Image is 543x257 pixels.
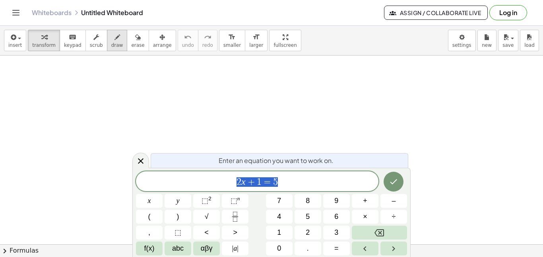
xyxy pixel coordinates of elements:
[273,177,278,187] span: 5
[277,211,281,222] span: 4
[178,30,198,51] button: undoundo
[477,30,496,51] button: new
[233,227,237,238] span: >
[323,194,350,208] button: 9
[136,194,163,208] button: x
[85,30,107,51] button: scrub
[249,42,263,48] span: larger
[228,33,236,42] i: format_size
[175,227,181,238] span: ⬚
[131,42,144,48] span: erase
[136,210,163,224] button: (
[295,226,321,240] button: 2
[8,42,22,48] span: insert
[352,194,378,208] button: Plus
[452,42,471,48] span: settings
[307,243,309,254] span: .
[232,244,234,252] span: |
[277,243,281,254] span: 0
[219,30,245,51] button: format_sizesmaller
[295,194,321,208] button: 8
[241,176,246,187] var: x
[489,5,527,20] button: Log in
[136,226,163,240] button: ,
[246,177,257,187] span: +
[273,42,297,48] span: fullscreen
[391,9,481,16] span: Assign / Collaborate Live
[222,194,248,208] button: Superscript
[222,210,248,224] button: Fraction
[252,33,260,42] i: format_size
[231,197,237,205] span: ⬚
[127,30,149,51] button: erase
[380,194,407,208] button: Minus
[384,6,488,20] button: Assign / Collaborate Live
[334,243,339,254] span: =
[165,226,191,240] button: Placeholder
[266,194,293,208] button: 7
[266,210,293,224] button: 4
[204,33,211,42] i: redo
[334,196,338,206] span: 9
[148,227,150,238] span: ,
[60,30,86,51] button: keyboardkeypad
[323,210,350,224] button: 6
[136,242,163,255] button: Functions
[380,210,407,224] button: Divide
[165,210,191,224] button: )
[482,42,492,48] span: new
[148,196,151,206] span: x
[153,42,172,48] span: arrange
[165,194,191,208] button: y
[323,226,350,240] button: 3
[295,210,321,224] button: 5
[237,244,239,252] span: |
[148,211,151,222] span: (
[520,30,539,51] button: load
[182,42,194,48] span: undo
[380,242,407,255] button: Right arrow
[334,227,338,238] span: 3
[193,210,220,224] button: Square root
[201,243,213,254] span: αβγ
[392,211,396,222] span: ÷
[392,196,396,206] span: –
[165,242,191,255] button: Alphabet
[237,177,241,187] span: 2
[111,42,123,48] span: draw
[334,211,338,222] span: 6
[28,30,60,51] button: transform
[306,196,310,206] span: 8
[352,210,378,224] button: Times
[232,243,239,254] span: a
[222,226,248,240] button: Greater than
[266,242,293,255] button: 0
[204,227,209,238] span: <
[69,33,76,42] i: keyboard
[176,196,180,206] span: y
[90,42,103,48] span: scrub
[352,242,378,255] button: Left arrow
[64,42,81,48] span: keypad
[277,196,281,206] span: 7
[237,196,240,201] sup: n
[32,42,56,48] span: transform
[177,211,179,222] span: )
[257,177,262,187] span: 1
[363,196,367,206] span: +
[384,172,403,192] button: Done
[202,42,213,48] span: redo
[352,226,407,240] button: Backspace
[193,226,220,240] button: Less than
[223,42,241,48] span: smaller
[363,211,367,222] span: ×
[323,242,350,255] button: Equals
[32,9,72,17] a: Whiteboards
[219,156,334,165] span: Enter an equation you want to work on.
[193,242,220,255] button: Greek alphabet
[149,30,176,51] button: arrange
[4,30,26,51] button: insert
[306,211,310,222] span: 5
[269,30,301,51] button: fullscreen
[172,243,184,254] span: abc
